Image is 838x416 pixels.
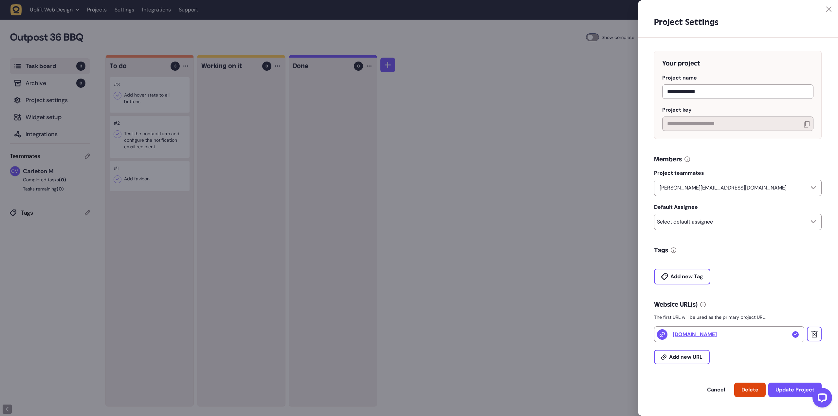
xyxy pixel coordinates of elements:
h3: Project Settings [654,17,822,27]
button: Cancel [704,383,732,396]
span: Project key [662,107,692,113]
button: Delete [734,383,766,397]
iframe: LiveChat chat widget [807,385,835,413]
span: Cancel [707,386,725,393]
p: The first URL will be used as the primary project URL. [654,314,822,320]
span: Add new Tag [670,274,703,279]
label: Project name [662,75,813,81]
span: Update Project [775,386,814,393]
p: Select default assignee [657,219,713,225]
h4: Your project [662,59,813,68]
p: [PERSON_NAME][EMAIL_ADDRESS][DOMAIN_NAME] [657,184,789,192]
h5: Tags [654,246,668,255]
h5: Members [654,155,682,164]
button: Add new Tag [654,269,710,284]
h5: Website URL(s) [654,300,698,309]
button: Update Project [768,383,822,397]
a: [DOMAIN_NAME] [673,331,717,338]
span: Delete [741,386,758,393]
label: Project teammates [654,170,822,176]
button: Add new URL [654,350,710,364]
label: Default Assignee [654,204,822,210]
span: Add new URL [669,354,702,360]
